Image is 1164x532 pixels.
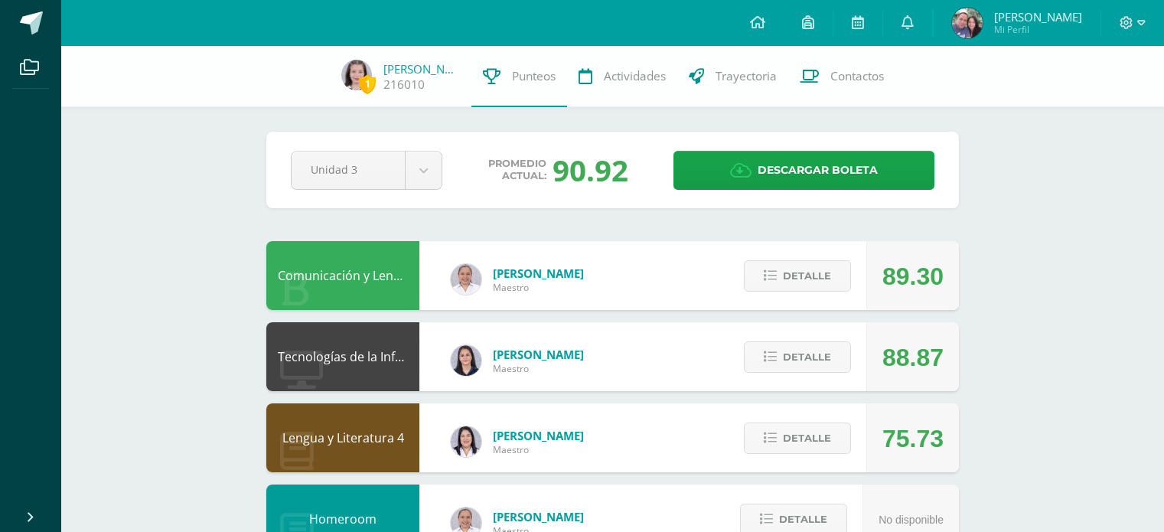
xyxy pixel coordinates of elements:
[744,341,851,373] button: Detalle
[451,264,481,295] img: 04fbc0eeb5f5f8cf55eb7ff53337e28b.png
[266,403,419,472] div: Lengua y Literatura 4
[882,323,944,392] div: 88.87
[493,347,584,362] span: [PERSON_NAME]
[311,152,386,188] span: Unidad 3
[604,68,666,84] span: Actividades
[493,266,584,281] span: [PERSON_NAME]
[471,46,567,107] a: Punteos
[882,242,944,311] div: 89.30
[783,424,831,452] span: Detalle
[952,8,983,38] img: b381bdac4676c95086dea37a46e4db4c.png
[383,61,460,77] a: [PERSON_NAME]
[783,262,831,290] span: Detalle
[744,260,851,292] button: Detalle
[758,152,878,189] span: Descargar boleta
[493,509,584,524] span: [PERSON_NAME]
[292,152,442,189] a: Unidad 3
[677,46,788,107] a: Trayectoria
[266,241,419,310] div: Comunicación y Lenguaje L3 Inglés 4
[994,9,1082,24] span: [PERSON_NAME]
[716,68,777,84] span: Trayectoria
[359,74,376,93] span: 1
[744,423,851,454] button: Detalle
[879,514,944,526] span: No disponible
[451,345,481,376] img: dbcf09110664cdb6f63fe058abfafc14.png
[493,443,584,456] span: Maestro
[553,150,628,190] div: 90.92
[994,23,1082,36] span: Mi Perfil
[830,68,884,84] span: Contactos
[673,151,934,190] a: Descargar boleta
[493,428,584,443] span: [PERSON_NAME]
[493,281,584,294] span: Maestro
[882,404,944,473] div: 75.73
[488,158,546,182] span: Promedio actual:
[788,46,895,107] a: Contactos
[266,322,419,391] div: Tecnologías de la Información y la Comunicación 4
[451,426,481,457] img: fd1196377973db38ffd7ffd912a4bf7e.png
[341,60,372,90] img: 38194a3b192c087b813af4a54915f260.png
[512,68,556,84] span: Punteos
[383,77,425,93] a: 216010
[567,46,677,107] a: Actividades
[783,343,831,371] span: Detalle
[493,362,584,375] span: Maestro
